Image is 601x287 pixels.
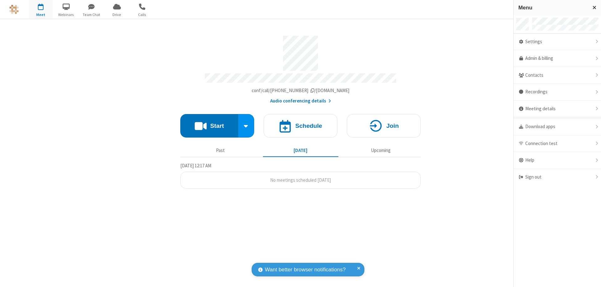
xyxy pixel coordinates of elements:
img: QA Selenium DO NOT DELETE OR CHANGE [9,5,19,14]
div: Connection test [514,135,601,152]
span: Want better browser notifications? [265,266,346,274]
h4: Start [210,123,224,129]
div: Help [514,152,601,169]
span: [DATE] 12:17 AM [180,163,211,169]
span: Team Chat [80,12,103,18]
button: Past [183,144,258,156]
button: Audio conferencing details [270,97,331,105]
button: [DATE] [263,144,338,156]
span: Drive [105,12,129,18]
div: Settings [514,34,601,50]
span: Webinars [54,12,78,18]
span: Calls [131,12,154,18]
button: Join [347,114,421,138]
div: Contacts [514,67,601,84]
a: Admin & billing [514,50,601,67]
button: Copy my meeting room linkCopy my meeting room link [252,87,350,94]
div: Recordings [514,84,601,101]
button: Schedule [264,114,337,138]
button: Start [180,114,238,138]
span: No meetings scheduled [DATE] [270,177,331,183]
h4: Schedule [295,123,322,129]
span: Copy my meeting room link [252,87,350,93]
div: Download apps [514,118,601,135]
div: Sign out [514,169,601,185]
section: Account details [180,31,421,105]
span: Meet [29,12,53,18]
h4: Join [386,123,399,129]
section: Today's Meetings [180,162,421,189]
div: Start conference options [238,114,254,138]
div: Meeting details [514,101,601,117]
h3: Menu [518,5,587,11]
button: Upcoming [343,144,419,156]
